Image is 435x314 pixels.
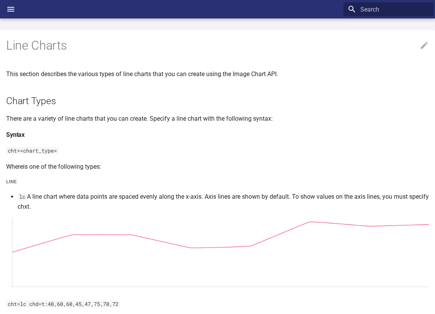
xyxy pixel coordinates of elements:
[18,192,429,211] li: A line chart where data points are spaced evenly along the x-axis. Axis lines are shown by defaul...
[23,163,101,170] chart_type: is one of the following types:
[6,178,429,186] h5: Line
[343,2,433,16] input: Search
[6,38,429,54] h1: Line Charts
[6,301,120,307] code: cht=lc chd=t:40,60,60,45,47,75,70,72
[6,218,429,293] img: chart
[6,162,429,172] p: Where
[6,114,429,124] p: There are a variety of line charts that you can create. Specify a line chart with the following s...
[6,69,429,79] p: This section describes the various types of line charts that you can create using the Image Chart...
[6,130,429,140] h4: Syntax
[18,193,27,200] code: lc
[6,147,58,154] code: cht=<chart_type>
[6,94,429,108] h2: Chart Types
